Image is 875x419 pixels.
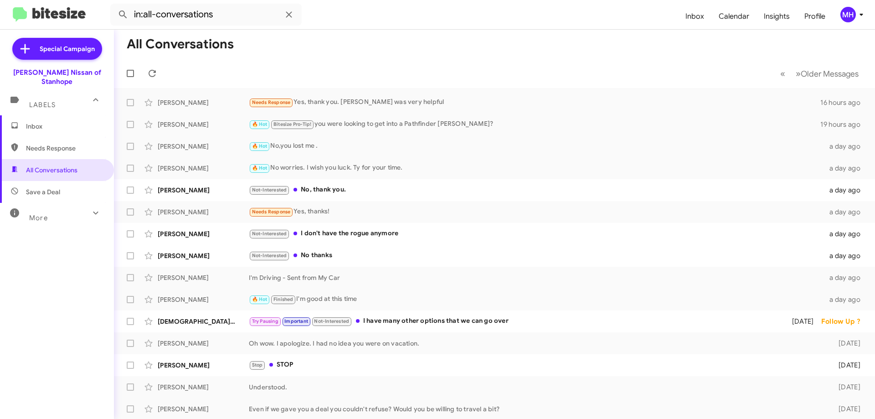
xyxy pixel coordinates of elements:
span: Not-Interested [252,253,287,259]
a: Calendar [711,3,757,30]
div: Follow Up ? [821,317,868,326]
span: Stop [252,362,263,368]
span: 🔥 Hot [252,143,268,149]
span: Not-Interested [314,318,349,324]
span: Needs Response [26,144,103,153]
div: Understood. [249,383,824,392]
div: I don't have the rogue anymore [249,228,824,239]
div: a day ago [824,164,868,173]
div: No,you lost me . [249,141,824,151]
span: Older Messages [801,69,859,79]
span: 🔥 Hot [252,296,268,302]
div: [PERSON_NAME] [158,186,249,195]
div: [PERSON_NAME] [158,339,249,348]
div: Yes, thanks! [249,207,824,217]
div: [PERSON_NAME] [158,142,249,151]
span: Bitesize Pro-Tip! [273,121,311,127]
span: Save a Deal [26,187,60,197]
span: 🔥 Hot [252,165,268,171]
span: Inbox [26,122,103,131]
div: [DATE] [824,404,868,414]
div: [DEMOGRAPHIC_DATA][PERSON_NAME] [158,317,249,326]
span: Labels [29,101,56,109]
div: a day ago [824,273,868,282]
div: a day ago [824,251,868,260]
span: » [796,68,801,79]
nav: Page navigation example [775,64,864,83]
input: Search [110,4,302,26]
div: [PERSON_NAME] [158,120,249,129]
span: Finished [273,296,293,302]
div: STOP [249,360,824,370]
span: « [780,68,785,79]
div: I'm Driving - Sent from My Car [249,273,824,282]
span: Needs Response [252,209,291,215]
div: No, thank you. [249,185,824,195]
div: a day ago [824,207,868,217]
span: Needs Response [252,99,291,105]
button: Next [790,64,864,83]
span: Special Campaign [40,44,95,53]
div: [DATE] [824,361,868,370]
div: a day ago [824,229,868,238]
div: No worries. I wish you luck. Ty for your time. [249,163,824,173]
span: All Conversations [26,166,77,175]
div: [PERSON_NAME] [158,229,249,238]
div: Oh wow. I apologize. I had no idea you were on vacation. [249,339,824,348]
div: you were looking to get into a Pathfinder [PERSON_NAME]? [249,119,820,129]
div: a day ago [824,142,868,151]
button: MH [833,7,865,22]
a: Profile [797,3,833,30]
div: [PERSON_NAME] [158,383,249,392]
div: MH [840,7,856,22]
span: Try Pausing [252,318,278,324]
div: Even if we gave you a deal you couldn't refuse? Would you be willing to travel a bit? [249,404,824,414]
div: [PERSON_NAME] [158,404,249,414]
div: [PERSON_NAME] [158,251,249,260]
div: Yes, thank you. [PERSON_NAME] was very helpful [249,97,820,108]
div: I'm good at this time [249,294,824,305]
span: Not-Interested [252,231,287,237]
div: a day ago [824,186,868,195]
div: [DATE] [780,317,821,326]
div: No thanks [249,250,824,261]
span: Not-Interested [252,187,287,193]
div: I have many other options that we can go over [249,316,780,326]
div: 19 hours ago [820,120,868,129]
a: Inbox [678,3,711,30]
span: 🔥 Hot [252,121,268,127]
div: a day ago [824,295,868,304]
a: Insights [757,3,797,30]
div: [PERSON_NAME] [158,361,249,370]
button: Previous [775,64,791,83]
div: [DATE] [824,339,868,348]
span: More [29,214,48,222]
div: [PERSON_NAME] [158,164,249,173]
div: 16 hours ago [820,98,868,107]
h1: All Conversations [127,37,234,52]
div: [PERSON_NAME] [158,98,249,107]
span: Important [284,318,308,324]
div: [PERSON_NAME] [158,295,249,304]
div: [DATE] [824,383,868,392]
a: Special Campaign [12,38,102,60]
div: [PERSON_NAME] [158,207,249,217]
div: [PERSON_NAME] [158,273,249,282]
